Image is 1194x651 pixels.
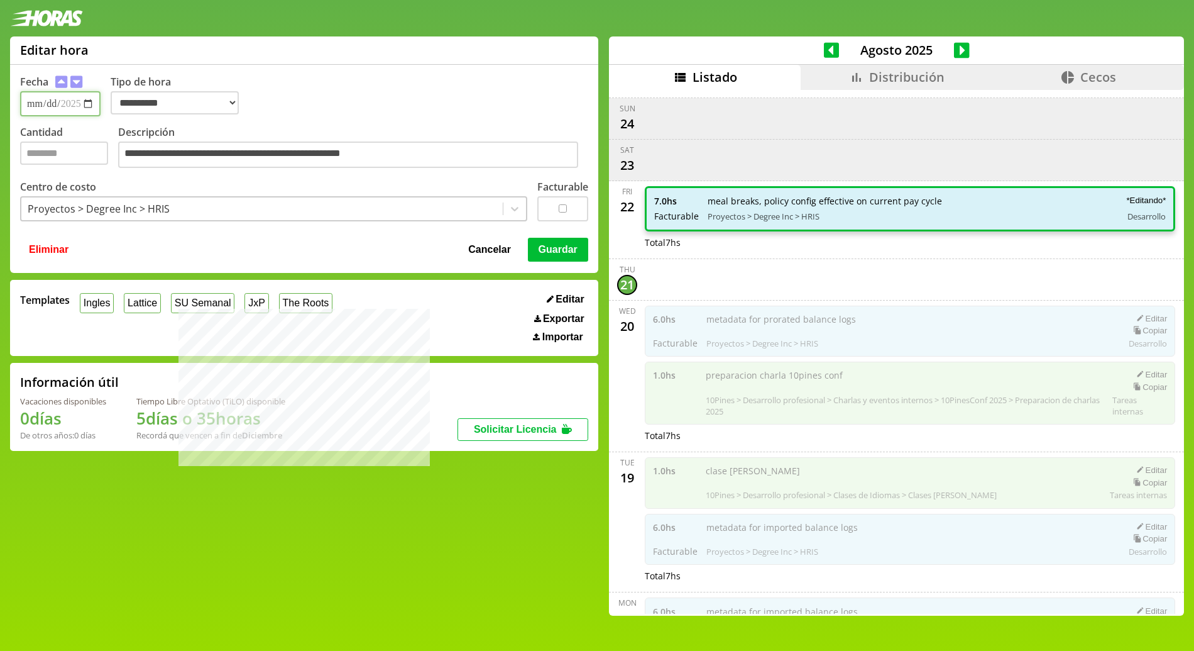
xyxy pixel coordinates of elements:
b: Diciembre [242,430,282,441]
div: 23 [617,155,637,175]
div: Fri [622,186,632,197]
span: Agosto 2025 [839,42,954,58]
div: Vacaciones disponibles [20,396,106,407]
div: Sun [620,103,635,114]
span: Cecos [1080,69,1116,86]
label: Facturable [537,180,588,194]
button: Editar [543,293,588,306]
button: Guardar [528,238,588,262]
div: Proyectos > Degree Inc > HRIS [28,202,170,216]
div: scrollable content [609,90,1184,615]
span: Templates [20,293,70,307]
div: 22 [617,197,637,217]
div: 19 [617,468,637,488]
textarea: Descripción [118,142,578,168]
button: SU Semanal [171,293,234,313]
button: Eliminar [25,238,72,262]
span: Importar [542,331,583,343]
div: Total 7 hs [645,430,1175,442]
div: Sat [620,145,634,155]
span: Listado [693,69,737,86]
div: De otros años: 0 días [20,430,106,441]
button: Ingles [80,293,114,313]
div: 24 [617,114,637,134]
input: Cantidad [20,142,108,165]
div: Total 7 hs [645,236,1175,248]
button: Lattice [124,293,161,313]
div: Recordá que vencen a fin de [136,430,285,441]
span: Exportar [543,313,584,325]
select: Tipo de hora [111,91,239,114]
label: Tipo de hora [111,75,249,116]
div: 21 [617,275,637,295]
span: Solicitar Licencia [474,424,557,435]
div: Thu [620,264,635,275]
div: Tue [620,457,635,468]
label: Centro de costo [20,180,96,194]
div: 20 [617,316,637,337]
h1: 5 días o 35 horas [136,407,285,430]
img: logotipo [10,10,83,26]
div: 18 [617,608,637,628]
div: Total 7 hs [645,570,1175,582]
h2: Información útil [20,374,119,391]
div: Wed [619,306,636,316]
button: JxP [244,293,268,313]
h1: 0 días [20,407,106,430]
div: Tiempo Libre Optativo (TiLO) disponible [136,396,285,407]
label: Fecha [20,75,48,89]
button: Solicitar Licencia [457,418,588,441]
label: Cantidad [20,125,118,171]
span: Editar [556,294,584,305]
div: Mon [618,598,637,608]
button: Exportar [530,313,588,325]
label: Descripción [118,125,588,171]
button: Cancelar [464,238,515,262]
h1: Editar hora [20,42,89,58]
button: The Roots [279,293,332,313]
span: Distribución [869,69,945,86]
